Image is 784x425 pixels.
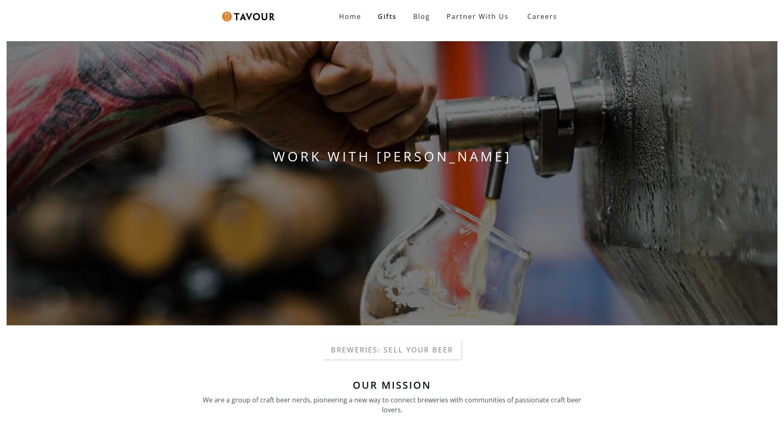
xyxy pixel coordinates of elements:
h1: WORK WITH [PERSON_NAME] [7,147,777,166]
strong: Home [339,12,361,21]
a: Blog [405,8,438,25]
a: Careers [517,5,564,28]
strong: Careers [527,8,557,25]
a: Breweries: Sell your beer [323,340,461,359]
a: Partner With Us [438,8,517,25]
a: Home [331,8,370,25]
h6: Our Mission [199,380,586,390]
a: Gifts [370,8,405,25]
